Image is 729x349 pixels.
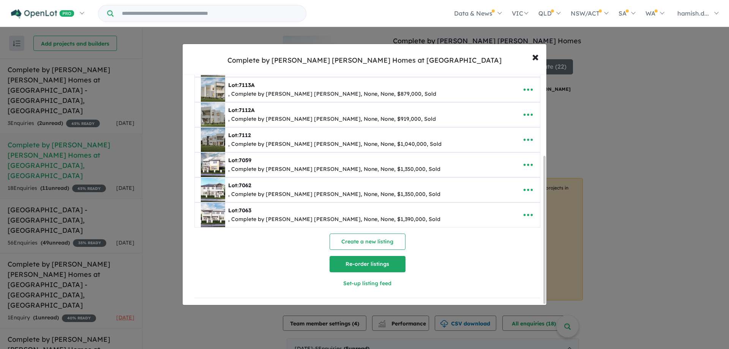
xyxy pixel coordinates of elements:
div: Complete by [PERSON_NAME] [PERSON_NAME] Homes at [GEOGRAPHIC_DATA] [227,55,502,65]
div: , Complete by [PERSON_NAME] [PERSON_NAME], None, None, $1,350,000, Sold [228,190,440,199]
div: , Complete by [PERSON_NAME] [PERSON_NAME], None, None, $919,000, Sold [228,115,436,124]
div: , Complete by [PERSON_NAME] [PERSON_NAME], None, None, $879,000, Sold [228,90,436,99]
img: Openlot PRO Logo White [11,9,74,19]
span: 7063 [239,207,251,214]
div: , Complete by [PERSON_NAME] [PERSON_NAME], None, None, $1,350,000, Sold [228,165,440,174]
span: 7112 [239,132,251,139]
button: Re-order listings [330,256,406,272]
b: Lot: [228,82,255,88]
span: 7112A [239,107,255,114]
b: Lot: [228,157,251,164]
b: Lot: [228,132,251,139]
img: Complete%20by%20McDonald%20Jones%20Homes%20at%20Elara%20-%20Marsden%20Park%20-%20Lot%207112A___17... [201,103,225,127]
div: , Complete by [PERSON_NAME] [PERSON_NAME], None, None, $1,390,000, Sold [228,215,440,224]
b: Lot: [228,182,251,189]
span: 7062 [239,182,251,189]
img: Complete%20by%20McDonald%20Jones%20Homes%20at%20Elara%20-%20Marsden%20Park%20-%20Lot%207062___174... [201,178,225,202]
img: Complete%20by%20McDonald%20Jones%20Homes%20at%20Elara%20-%20Marsden%20Park%20-%20Lot%207059___174... [201,153,225,177]
span: 7113A [239,82,255,88]
span: 7059 [239,157,251,164]
div: , Complete by [PERSON_NAME] [PERSON_NAME], None, None, $1,040,000, Sold [228,140,442,149]
span: × [532,48,539,65]
b: Lot: [228,207,251,214]
img: Complete%20by%20McDonald%20Jones%20Homes%20at%20Elara%20-%20Marsden%20Park%20-%20Lot%207113A___17... [201,77,225,102]
button: Set-up listing feed [281,275,454,292]
img: Complete%20by%20McDonald%20Jones%20Homes%20at%20Elara%20-%20Marsden%20Park%20-%20Lot%207063___174... [201,203,225,227]
span: hamish.d... [677,9,709,17]
input: Try estate name, suburb, builder or developer [115,5,305,22]
img: Complete%20by%20McDonald%20Jones%20Homes%20at%20Elara%20-%20Marsden%20Park%20-%20Lot%207112___174... [201,128,225,152]
button: Create a new listing [330,234,406,250]
b: Lot: [228,107,255,114]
